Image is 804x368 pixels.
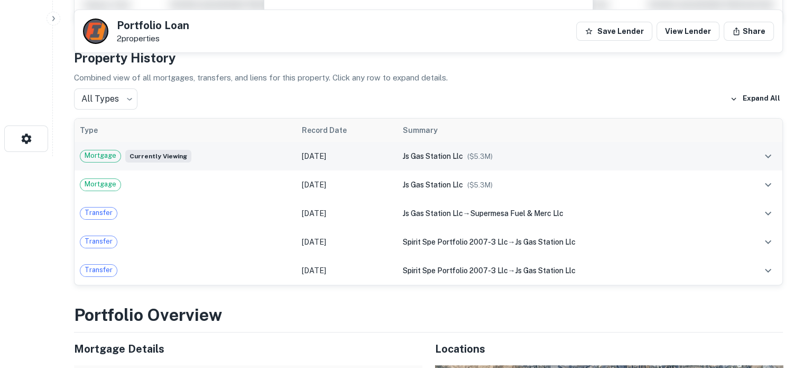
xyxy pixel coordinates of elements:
span: Transfer [80,265,117,275]
h5: Locations [435,341,783,357]
div: → [402,236,725,248]
button: Expand All [727,91,783,107]
span: Currently viewing [125,150,191,163]
td: [DATE] [297,170,398,199]
div: → [402,208,725,219]
button: expand row [759,262,777,280]
span: js gas station llc [515,266,575,275]
p: Combined view of all mortgages, transfers, and liens for this property. Click any row to expand d... [74,71,783,84]
span: spirit spe portfolio 2007-3 llc [402,266,507,275]
span: spirit spe portfolio 2007-3 llc [402,238,507,246]
span: js gas station llc [402,181,463,189]
span: Transfer [80,208,117,218]
h5: Portfolio Loan [117,20,189,31]
h3: Portfolio Overview [74,302,783,328]
td: [DATE] [297,199,398,228]
th: Summary [397,119,730,142]
span: ($ 5.3M ) [467,152,492,160]
p: 2 properties [117,34,189,43]
td: [DATE] [297,256,398,285]
th: Type [75,119,297,142]
button: Save Lender [576,22,652,41]
span: js gas station llc [402,209,463,218]
span: supermesa fuel & merc llc [470,209,563,218]
div: → [402,265,725,276]
h4: Property History [74,48,783,67]
div: All Types [74,88,137,110]
span: Mortgage [80,179,121,190]
td: [DATE] [297,228,398,256]
iframe: Chat Widget [751,283,804,334]
span: Mortgage [80,150,121,161]
button: expand row [759,233,777,251]
td: [DATE] [297,142,398,170]
span: js gas station llc [402,152,463,160]
a: View Lender [657,22,719,41]
button: expand row [759,204,777,222]
button: expand row [759,176,777,194]
button: expand row [759,147,777,165]
span: js gas station llc [515,238,575,246]
span: Transfer [80,236,117,247]
th: Record Date [297,119,398,142]
h5: Mortgage Details [74,341,422,357]
button: Share [724,22,774,41]
span: ($ 5.3M ) [467,181,492,189]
